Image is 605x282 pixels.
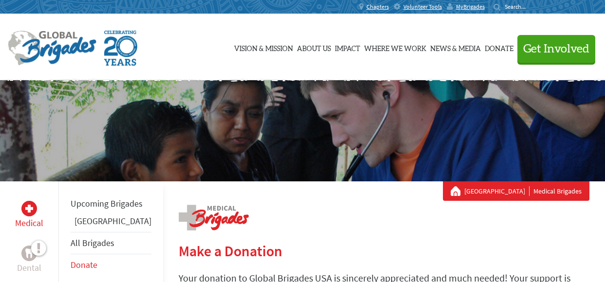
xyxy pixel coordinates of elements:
a: News & Media [430,23,481,71]
img: Dental [25,248,33,258]
div: Medical Brigades [451,186,582,196]
span: Volunteer Tools [403,3,442,11]
a: Upcoming Brigades [71,198,143,209]
span: Get Involved [523,43,589,55]
li: Upcoming Brigades [71,193,151,214]
p: Dental [17,261,41,275]
a: Where We Work [364,23,426,71]
img: logo-medical.png [179,205,249,230]
li: Panama [71,214,151,232]
input: Search... [505,3,532,10]
div: Dental [21,246,37,261]
span: MyBrigades [456,3,485,11]
span: Chapters [367,3,389,11]
button: Get Involved [517,35,595,63]
div: Medical [21,201,37,216]
a: DentalDental [17,246,41,275]
h2: Make a Donation [179,242,589,260]
a: Donate [71,259,97,270]
a: [GEOGRAPHIC_DATA] [464,186,530,196]
a: About Us [297,23,331,71]
p: Medical [15,216,43,230]
a: Impact [335,23,360,71]
a: Donate [485,23,513,71]
img: Global Brigades Celebrating 20 Years [104,31,137,66]
li: Donate [71,254,151,276]
img: Medical [25,205,33,212]
a: [GEOGRAPHIC_DATA] [74,215,151,227]
img: Global Brigades Logo [8,31,96,66]
li: All Brigades [71,232,151,254]
a: All Brigades [71,237,114,248]
a: MedicalMedical [15,201,43,230]
a: Vision & Mission [234,23,293,71]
